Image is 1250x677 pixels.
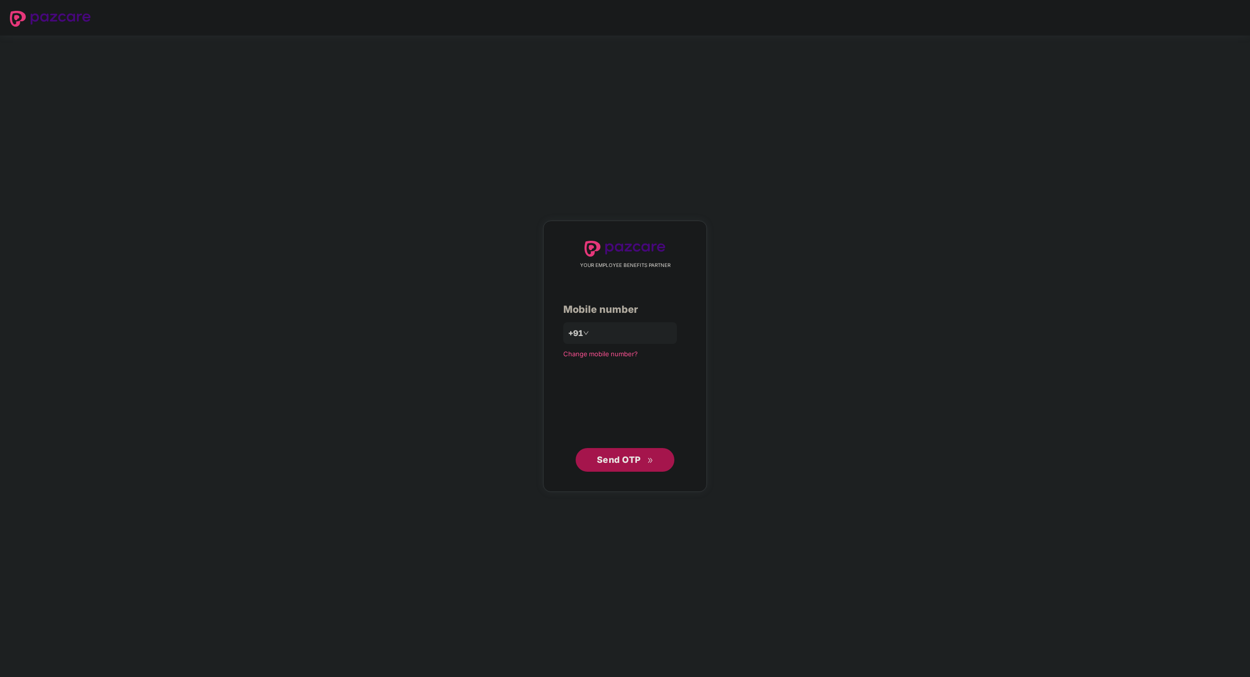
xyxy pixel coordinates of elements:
span: Send OTP [597,454,641,465]
img: logo [585,241,665,257]
div: Mobile number [563,302,687,317]
img: logo [10,11,91,27]
span: double-right [647,457,654,464]
a: Change mobile number? [563,350,638,358]
span: +91 [568,327,583,339]
span: down [583,330,589,336]
span: YOUR EMPLOYEE BENEFITS PARTNER [580,262,670,269]
button: Send OTPdouble-right [576,448,674,472]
